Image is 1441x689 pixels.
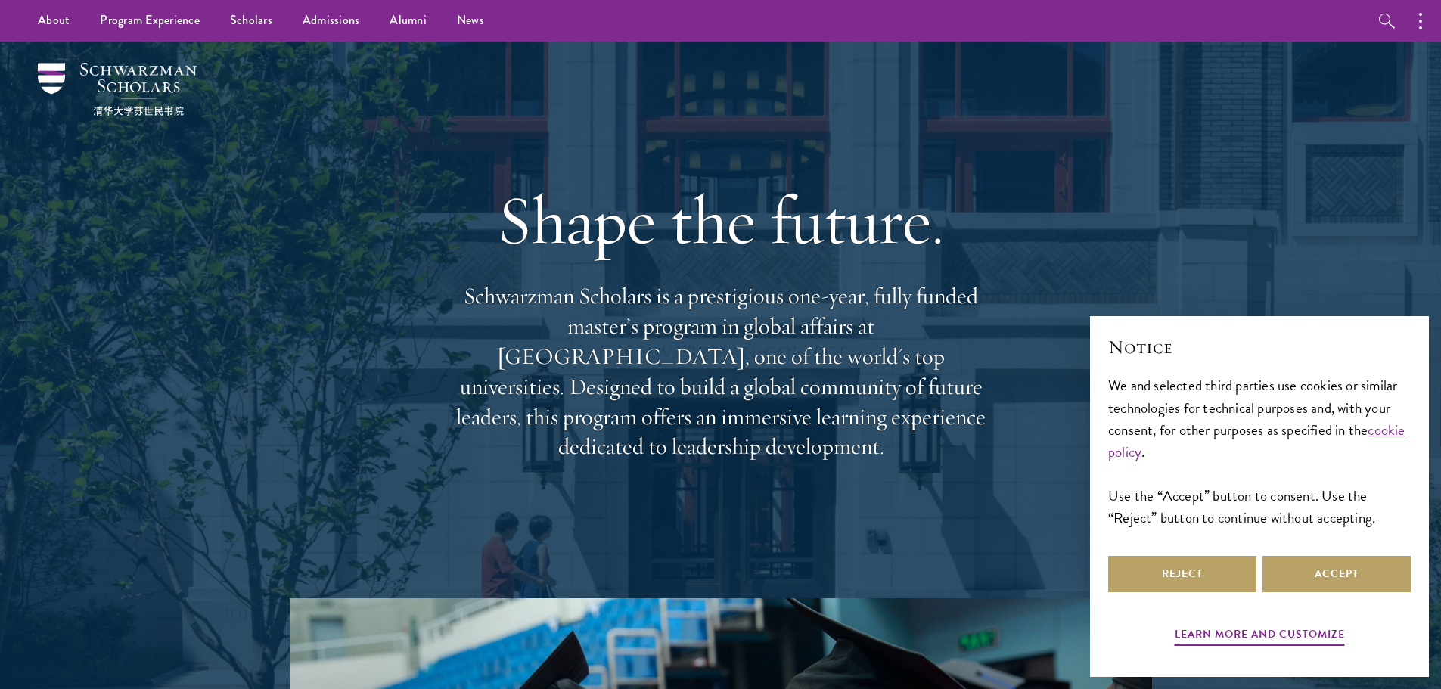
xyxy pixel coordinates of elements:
[1108,556,1256,592] button: Reject
[449,281,993,462] p: Schwarzman Scholars is a prestigious one-year, fully funded master’s program in global affairs at...
[449,178,993,262] h1: Shape the future.
[1262,556,1411,592] button: Accept
[1108,374,1411,528] div: We and selected third parties use cookies or similar technologies for technical purposes and, wit...
[1108,419,1405,463] a: cookie policy
[38,63,197,116] img: Schwarzman Scholars
[1108,334,1411,360] h2: Notice
[1175,625,1345,648] button: Learn more and customize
